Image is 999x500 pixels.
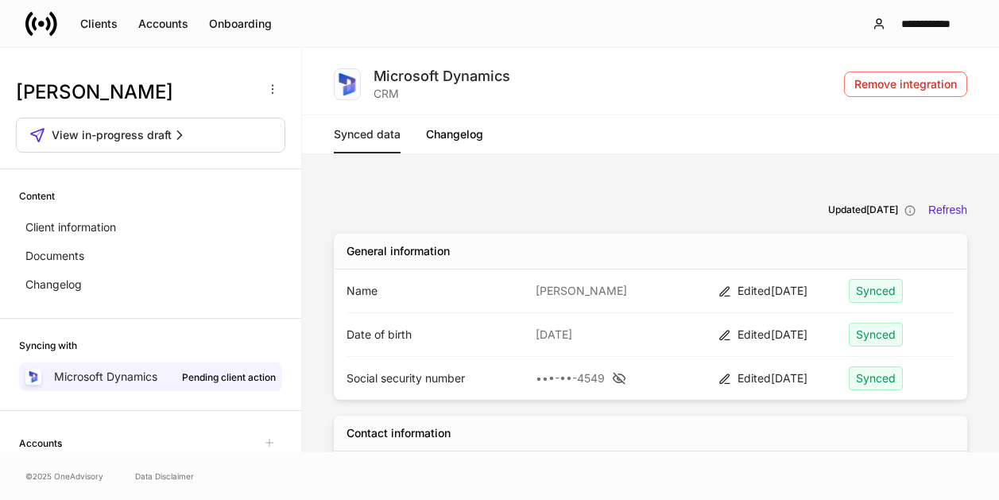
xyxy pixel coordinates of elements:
[19,270,282,299] a: Changelog
[138,16,188,32] div: Accounts
[426,115,483,153] a: Changelog
[844,72,967,97] button: Remove integration
[182,370,276,385] div: Pending client action
[347,370,523,386] p: Social security number
[536,283,706,299] p: [PERSON_NAME]
[80,16,118,32] div: Clients
[54,369,157,385] p: Microsoft Dynamics
[374,86,515,102] div: CRM
[19,213,282,242] a: Client information
[19,436,62,451] h6: Accounts
[738,327,836,343] div: Edited [DATE]
[904,202,916,218] div: This integration will automatically refresh.
[25,470,103,483] span: © 2025 OneAdvisory
[19,338,77,353] h6: Syncing with
[16,79,254,105] h3: [PERSON_NAME]
[135,470,194,483] a: Data Disclaimer
[347,425,451,441] div: Contact information
[928,203,967,217] button: Refresh
[536,370,706,386] div: •••-••-4549
[849,279,903,303] div: Synced
[347,243,450,259] div: General information
[199,11,282,37] button: Onboarding
[19,188,55,203] h6: Content
[849,366,903,390] div: Synced
[25,277,82,293] p: Changelog
[347,327,523,343] p: Date of birth
[27,370,40,383] img: sIOyOZvWb5kUEAwh5D03bPzsWHrUXBSdsWHDhg8Ma8+nBQBvlija69eFAv+snJUCyn8AqO+ElBnIpgMAAAAASUVORK5CYII=
[849,323,903,347] div: Synced
[128,11,199,37] button: Accounts
[536,327,706,343] p: [DATE]
[854,76,957,92] div: Remove integration
[738,370,836,386] div: Edited [DATE]
[209,16,272,32] div: Onboarding
[25,248,84,264] p: Documents
[16,118,285,153] button: View in-progress draft
[334,115,401,153] a: Synced data
[257,430,282,455] span: Unavailable with outstanding requests for information
[347,283,523,299] p: Name
[828,202,898,217] h6: Updated [DATE]
[25,219,116,235] p: Client information
[738,283,836,299] div: Edited [DATE]
[19,362,282,391] a: Microsoft DynamicsPending client action
[19,242,282,270] a: Documents
[335,72,360,97] img: sIOyOZvWb5kUEAwh5D03bPzsWHrUXBSdsWHDhg8Ma8+nBQBvlija69eFAv+snJUCyn8AqO+ElBnIpgMAAAAASUVORK5CYII=
[52,127,172,143] span: View in-progress draft
[70,11,128,37] button: Clients
[374,67,515,86] div: Microsoft Dynamics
